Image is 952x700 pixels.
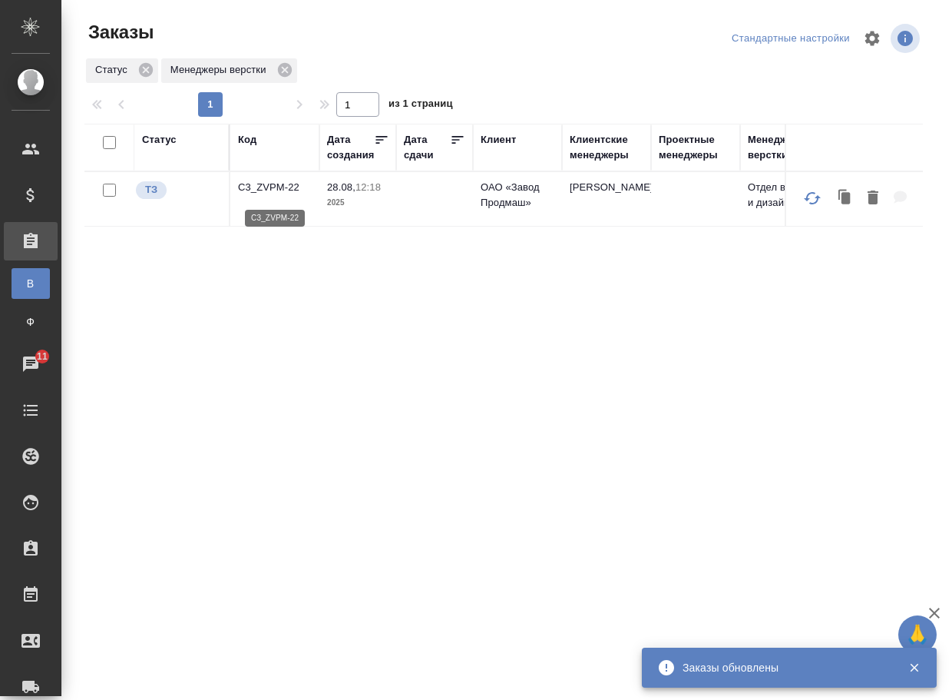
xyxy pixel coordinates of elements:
button: Закрыть [898,661,930,675]
button: Удалить [860,183,886,214]
p: C3_ZVPM-22 [238,180,312,195]
a: 11 [4,345,58,383]
p: ТЗ [145,182,157,197]
div: Клиентские менеджеры [570,132,643,163]
div: Клиент [481,132,516,148]
span: В [19,276,42,291]
p: Менеджеры верстки [170,62,272,78]
span: 🙏 [904,619,931,651]
div: Дата создания [327,132,374,163]
div: Дата сдачи [404,132,450,163]
div: Менеджеры верстки [748,132,821,163]
p: ОАО «Завод Продмаш» [481,180,554,211]
div: Проектные менеджеры [659,132,732,163]
p: Статус [95,62,133,78]
button: 🙏 [898,615,937,654]
p: 2025 [327,195,388,211]
span: Настроить таблицу [854,20,891,57]
span: Заказы [84,20,154,45]
a: В [12,268,50,299]
a: Ф [12,307,50,337]
div: Статус [86,58,158,83]
p: 28.08, [327,181,355,193]
td: [PERSON_NAME] [562,172,651,226]
span: 11 [28,349,57,364]
div: Код [238,132,256,148]
div: Выставляет КМ при отправке заказа на расчет верстке (для тикета) или для уточнения сроков на прои... [134,180,221,201]
div: Статус [142,132,177,148]
p: Отдел верстки и дизайна [748,180,821,211]
button: Обновить [794,180,831,217]
div: Менеджеры верстки [161,58,297,83]
p: 12:18 [355,181,381,193]
span: Посмотреть информацию [891,24,923,53]
span: из 1 страниц [388,95,453,117]
button: Клонировать [831,183,860,214]
span: Ф [19,314,42,330]
div: Заказы обновлены [683,660,885,675]
div: split button [728,27,854,51]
